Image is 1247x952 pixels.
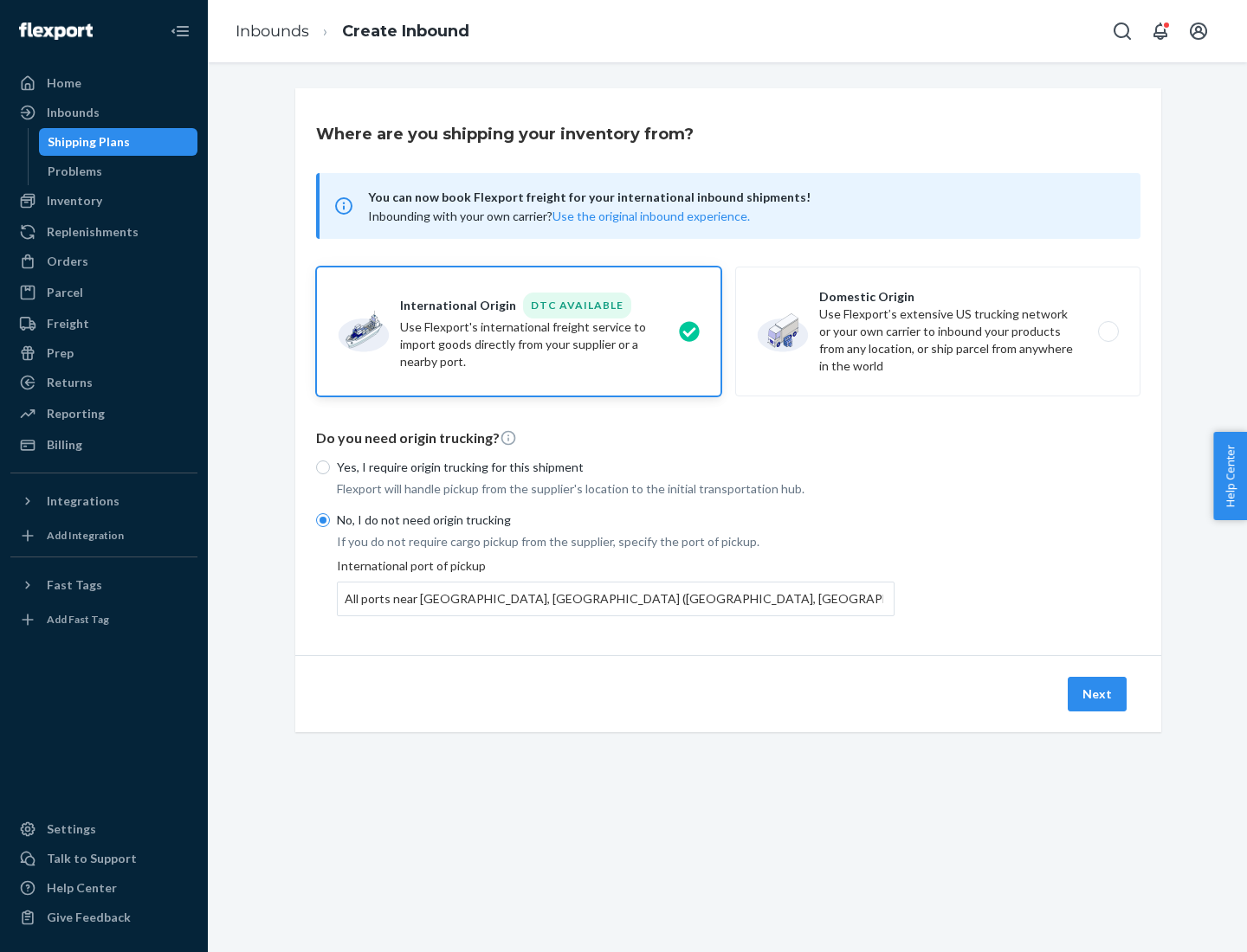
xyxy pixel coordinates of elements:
[10,99,197,126] a: Inbounds
[316,460,330,474] input: Yes, I require origin trucking for this shipment
[47,850,137,867] div: Talk to Support
[47,405,105,422] div: Reporting
[10,339,197,367] a: Prep
[222,6,483,57] ol: breadcrumbs
[47,492,120,510] div: Integrations
[316,123,694,145] h3: Where are you shipping your inventory from?
[47,909,131,926] div: Give Feedback
[10,369,197,396] a: Returns
[10,218,197,246] a: Replenishments
[10,400,197,428] a: Reporting
[47,223,139,241] div: Replenishments
[39,128,198,156] a: Shipping Plans
[10,571,197,599] button: Fast Tags
[47,284,83,301] div: Parcel
[337,557,895,616] div: International port of pickup
[368,187,1120,208] span: You can now book Flexport freight for your international inbound shipments!
[47,104,100,121] div: Inbounds
[10,874,197,902] a: Help Center
[552,208,750,225] button: Use the original inbound experience.
[10,431,197,459] a: Billing
[47,253,88,270] div: Orders
[47,192,102,209] div: Inventory
[10,522,197,550] a: Add Integration
[10,248,197,275] a: Orders
[48,133,130,151] div: Shipping Plans
[48,163,102,180] div: Problems
[47,436,82,453] div: Billing
[10,606,197,634] a: Add Fast Tag
[337,511,895,529] p: No, I do not need origin trucking
[47,820,96,838] div: Settings
[47,576,102,594] div: Fast Tags
[47,374,93,391] div: Returns
[10,845,197,872] a: Talk to Support
[47,528,124,543] div: Add Integration
[337,480,895,498] p: Flexport will handle pickup from the supplier's location to the initial transportation hub.
[10,815,197,843] a: Settings
[1213,432,1247,520] button: Help Center
[368,209,750,223] span: Inbounding with your own carrier?
[47,74,81,92] div: Home
[236,22,309,41] a: Inbounds
[316,428,1140,448] p: Do you need origin trucking?
[47,315,89,332] div: Freight
[342,22,469,41] a: Create Inbound
[10,310,197,338] a: Freight
[10,279,197,306] a: Parcel
[316,513,330,527] input: No, I do not need origin trucking
[10,69,197,97] a: Home
[1143,14,1178,48] button: Open notifications
[10,187,197,215] a: Inventory
[1068,677,1127,711] button: Next
[19,23,93,40] img: Flexport logo
[163,14,197,48] button: Close Navigation
[47,612,109,627] div: Add Fast Tag
[47,879,117,897] div: Help Center
[1181,14,1216,48] button: Open account menu
[1105,14,1140,48] button: Open Search Box
[39,158,198,185] a: Problems
[337,459,895,476] p: Yes, I require origin trucking for this shipment
[337,533,895,550] p: If you do not require cargo pickup from the supplier, specify the port of pickup.
[10,487,197,515] button: Integrations
[47,344,74,362] div: Prep
[10,904,197,931] button: Give Feedback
